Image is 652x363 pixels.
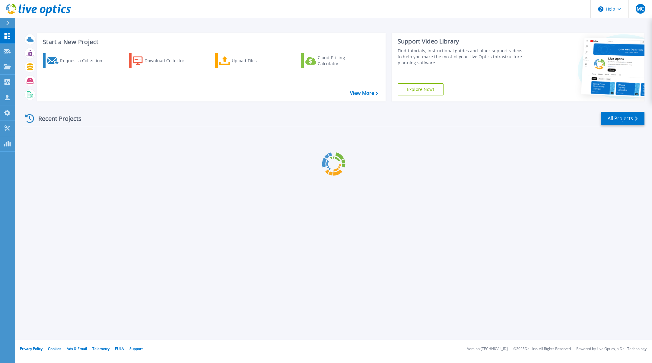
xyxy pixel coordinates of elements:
[129,53,196,68] a: Download Collector
[601,112,644,125] a: All Projects
[145,55,193,67] div: Download Collector
[215,53,282,68] a: Upload Files
[318,55,366,67] div: Cloud Pricing Calculator
[398,83,444,95] a: Explore Now!
[115,346,124,351] a: EULA
[513,347,571,351] li: © 2025 Dell Inc. All Rights Reserved
[67,346,87,351] a: Ads & Email
[43,39,378,45] h3: Start a New Project
[467,347,508,351] li: Version: [TECHNICAL_ID]
[129,346,143,351] a: Support
[20,346,43,351] a: Privacy Policy
[60,55,108,67] div: Request a Collection
[232,55,280,67] div: Upload Files
[301,53,368,68] a: Cloud Pricing Calculator
[92,346,110,351] a: Telemetry
[48,346,61,351] a: Cookies
[398,37,527,45] div: Support Video Library
[23,111,90,126] div: Recent Projects
[350,90,378,96] a: View More
[43,53,110,68] a: Request a Collection
[637,6,644,11] span: MC
[398,48,527,66] div: Find tutorials, instructional guides and other support videos to help you make the most of your L...
[576,347,647,351] li: Powered by Live Optics, a Dell Technology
